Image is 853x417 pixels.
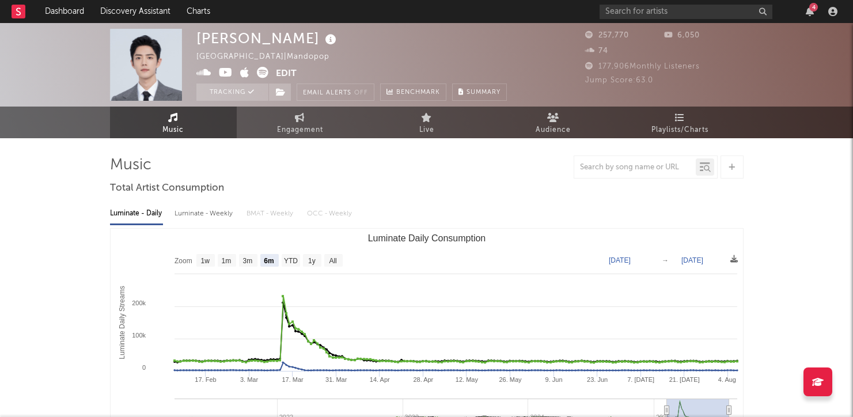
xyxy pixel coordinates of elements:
[175,257,192,265] text: Zoom
[627,376,654,383] text: 7. [DATE]
[490,107,617,138] a: Audience
[718,376,736,383] text: 4. Aug
[585,32,629,39] span: 257,770
[117,286,126,359] text: Luminate Daily Streams
[419,123,434,137] span: Live
[585,63,700,70] span: 177,906 Monthly Listeners
[240,376,258,383] text: 3. Mar
[132,300,146,306] text: 200k
[499,376,522,383] text: 26. May
[467,89,501,96] span: Summary
[369,376,389,383] text: 14. Apr
[681,256,703,264] text: [DATE]
[587,376,608,383] text: 23. Jun
[651,123,708,137] span: Playlists/Charts
[662,256,669,264] text: →
[110,107,237,138] a: Music
[809,3,818,12] div: 4
[195,376,216,383] text: 17. Feb
[452,84,507,101] button: Summary
[162,123,184,137] span: Music
[196,29,339,48] div: [PERSON_NAME]
[175,204,235,223] div: Luminate - Weekly
[617,107,744,138] a: Playlists/Charts
[367,233,486,243] text: Luminate Daily Consumption
[110,181,224,195] span: Total Artist Consumption
[455,376,478,383] text: 12. May
[585,77,653,84] span: Jump Score: 63.0
[664,32,700,39] span: 6,050
[282,376,304,383] text: 17. Mar
[221,257,231,265] text: 1m
[536,123,571,137] span: Audience
[308,257,316,265] text: 1y
[110,204,163,223] div: Luminate - Daily
[329,257,336,265] text: All
[396,86,440,100] span: Benchmark
[600,5,772,19] input: Search for artists
[354,90,368,96] em: Off
[669,376,699,383] text: 21. [DATE]
[413,376,433,383] text: 28. Apr
[264,257,274,265] text: 6m
[276,67,297,81] button: Edit
[237,107,363,138] a: Engagement
[325,376,347,383] text: 31. Mar
[242,257,252,265] text: 3m
[283,257,297,265] text: YTD
[545,376,562,383] text: 9. Jun
[132,332,146,339] text: 100k
[585,47,608,55] span: 74
[196,84,268,101] button: Tracking
[574,163,696,172] input: Search by song name or URL
[380,84,446,101] a: Benchmark
[363,107,490,138] a: Live
[277,123,323,137] span: Engagement
[806,7,814,16] button: 4
[297,84,374,101] button: Email AlertsOff
[142,364,145,371] text: 0
[196,50,343,64] div: [GEOGRAPHIC_DATA] | Mandopop
[609,256,631,264] text: [DATE]
[200,257,210,265] text: 1w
